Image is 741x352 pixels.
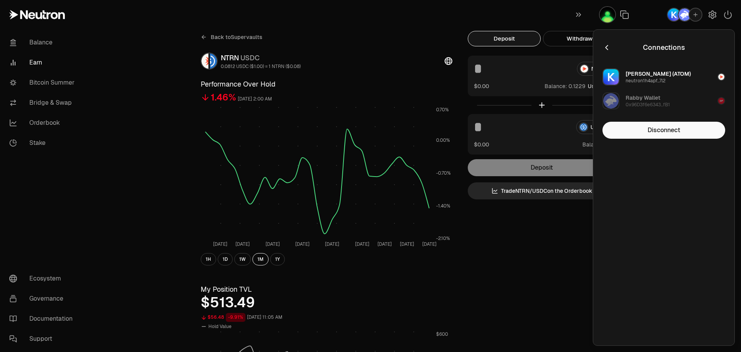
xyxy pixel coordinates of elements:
[436,331,448,337] tspan: $600
[3,309,83,329] a: Documentation
[211,33,262,41] span: Back to Supervaults
[295,241,310,247] tspan: [DATE]
[626,94,660,102] div: Rabby Wallet
[422,241,436,247] tspan: [DATE]
[643,42,685,53] div: Connections
[208,313,224,322] div: $56.48
[600,7,615,22] img: Antoine BdV (ATOM)
[3,73,83,93] a: Bitcoin Summer
[3,269,83,289] a: Ecosystem
[325,241,339,247] tspan: [DATE]
[598,89,730,112] button: Rabby WalletRabby Wallet0x96D3f6e6343...fB1Optimism Logo
[400,241,414,247] tspan: [DATE]
[240,53,260,62] span: USDC
[545,82,567,90] span: Balance:
[626,102,670,108] div: 0x96D3f6e6343...fB1
[626,78,665,84] div: neutron1h4apf...7l2
[599,6,616,23] button: Antoine BdV (ATOM)
[201,79,452,90] h3: Performance Over Hold
[235,241,250,247] tspan: [DATE]
[436,107,449,113] tspan: 0.70%
[3,93,83,113] a: Bridge & Swap
[201,53,208,69] img: NTRN Logo
[3,113,83,133] a: Orderbook
[668,9,680,21] img: Keplr
[436,170,451,176] tspan: -0.70%
[377,241,392,247] tspan: [DATE]
[201,295,452,310] div: $513.49
[3,329,83,349] a: Support
[667,8,702,22] button: KeplrRabby Wallet
[582,141,605,148] span: Balance:
[603,69,619,85] img: Antoine BdV (ATOM)
[436,235,450,241] tspan: -2.10%
[474,82,489,90] button: $0.00
[266,241,280,247] tspan: [DATE]
[718,74,724,80] img: Neutron Logo
[436,203,450,209] tspan: -1.40%
[602,122,725,139] button: Disconnect
[474,140,489,148] button: $0.00
[543,31,616,46] button: Withdraw
[201,284,452,295] h3: My Position TVL
[598,65,730,88] button: Antoine BdV (ATOM)[PERSON_NAME] (ATOM)neutron1h4apf...7l2Neutron Logo
[678,9,691,21] img: Rabby Wallet
[238,95,272,104] div: [DATE] 2:00 AM
[3,53,83,73] a: Earn
[210,53,217,69] img: USDC Logo
[208,323,232,330] span: Hold Value
[213,241,227,247] tspan: [DATE]
[468,31,541,46] button: Deposit
[201,31,262,43] a: Back toSupervaults
[221,53,301,63] div: NTRN
[3,32,83,53] a: Balance
[201,253,216,265] button: 1H
[3,133,83,153] a: Stake
[626,70,691,78] div: [PERSON_NAME] (ATOM)
[211,91,236,104] div: 1.46%
[436,137,450,143] tspan: 0.00%
[247,313,283,322] div: [DATE] 11:05 AM
[468,182,616,199] a: TradeNTRN/USDCon the Orderbook
[270,253,285,265] button: 1Y
[355,241,369,247] tspan: [DATE]
[234,253,251,265] button: 1W
[252,253,269,265] button: 1M
[3,289,83,309] a: Governance
[718,98,724,104] img: Optimism Logo
[218,253,233,265] button: 1D
[603,93,619,109] img: Rabby Wallet
[226,313,245,322] div: -9.91%
[221,63,301,70] div: 0.0812 USDC ($1.00) = 1 NTRN ($0.08)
